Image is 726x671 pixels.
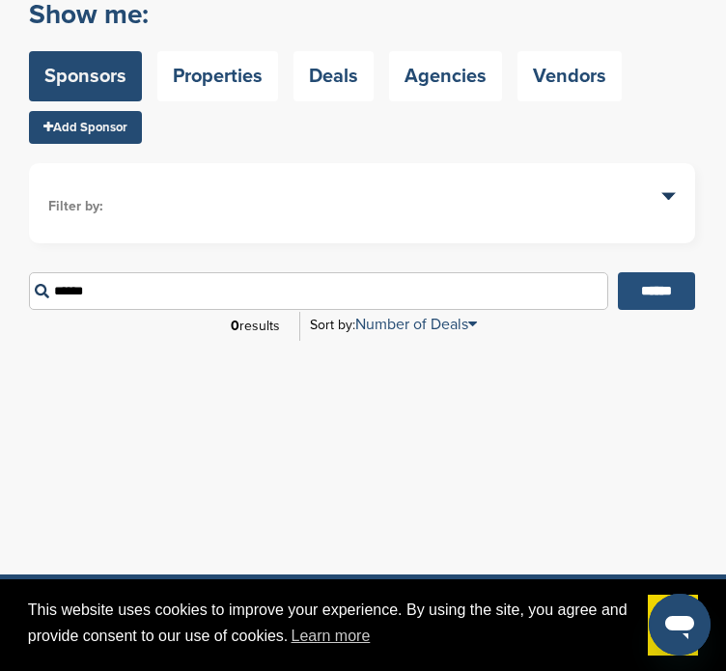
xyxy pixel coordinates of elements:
[29,51,142,101] a: Sponsors
[221,310,290,343] div: results
[28,599,633,651] span: This website uses cookies to improve your experience. By using the site, you agree and provide co...
[48,196,676,217] li: Filter by:
[293,51,374,101] a: Deals
[649,594,711,656] iframe: Button to launch messaging window
[231,318,239,334] b: 0
[517,51,622,101] a: Vendors
[157,51,278,101] a: Properties
[389,51,502,101] a: Agencies
[648,595,698,657] a: dismiss cookie message
[288,622,373,651] a: learn more about cookies
[29,111,142,144] a: Add Sponsor
[355,315,477,334] a: Number of Deals
[310,317,477,332] div: Sort by:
